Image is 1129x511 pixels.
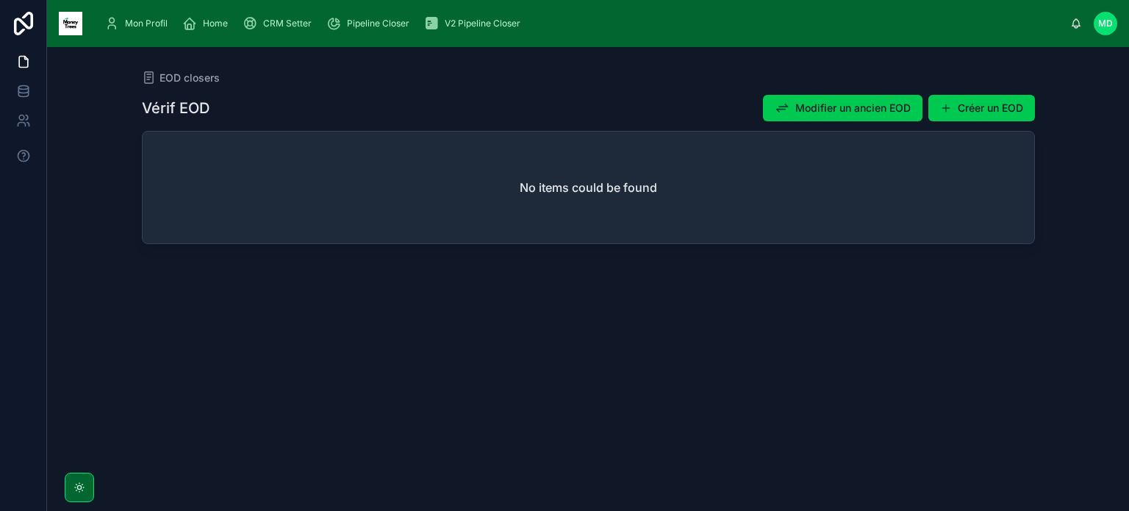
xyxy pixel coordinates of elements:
[928,95,1035,121] button: Créer un EOD
[203,18,228,29] span: Home
[347,18,409,29] span: Pipeline Closer
[160,71,220,85] span: EOD closers
[125,18,168,29] span: Mon Profil
[94,7,1070,40] div: scrollable content
[59,12,82,35] img: App logo
[763,95,922,121] button: Modifier un ancien EOD
[100,10,178,37] a: Mon Profil
[795,101,911,115] span: Modifier un ancien EOD
[322,10,420,37] a: Pipeline Closer
[142,98,209,118] h1: Vérif EOD
[520,179,657,196] h2: No items could be found
[1098,18,1113,29] span: MD
[420,10,531,37] a: V2 Pipeline Closer
[238,10,322,37] a: CRM Setter
[263,18,312,29] span: CRM Setter
[445,18,520,29] span: V2 Pipeline Closer
[142,71,220,85] a: EOD closers
[178,10,238,37] a: Home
